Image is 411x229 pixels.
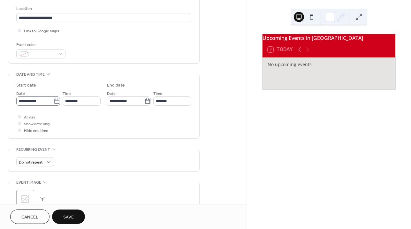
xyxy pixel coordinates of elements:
div: Event color [16,42,64,48]
button: Cancel [10,210,49,224]
div: No upcoming events [268,61,390,67]
button: Save [52,210,85,224]
span: Date and time [16,71,45,78]
span: Date [16,90,25,97]
div: Start date [16,82,36,89]
span: Link to Google Maps [24,28,59,34]
span: Do not repeat [19,159,43,166]
span: Time [153,90,162,97]
span: All day [24,114,35,121]
span: Time [63,90,72,97]
div: End date [107,82,125,89]
span: Hide end time [24,127,48,134]
span: Show date only [24,121,50,127]
span: Date [107,90,116,97]
span: Cancel [21,214,38,221]
span: Recurring event [16,146,50,153]
div: Upcoming Events in [GEOGRAPHIC_DATA] [263,34,395,42]
div: ; [16,190,34,208]
div: Location [16,5,190,12]
span: Save [63,214,74,221]
span: Event image [16,179,41,186]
